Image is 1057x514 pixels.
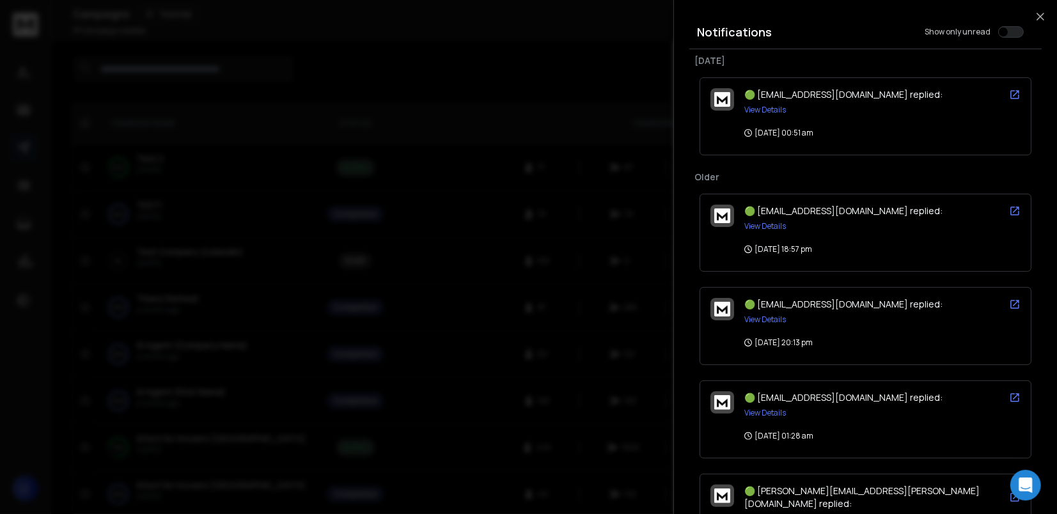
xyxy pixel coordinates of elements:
[744,244,812,254] p: [DATE] 18:57 pm
[744,298,943,310] span: 🟢 [EMAIL_ADDRESS][DOMAIN_NAME] replied:
[744,485,980,510] span: 🟢 [PERSON_NAME][EMAIL_ADDRESS][PERSON_NAME][DOMAIN_NAME] replied:
[744,128,813,138] p: [DATE] 00:51 am
[744,431,813,441] p: [DATE] 01:28 am
[744,88,943,100] span: 🟢 [EMAIL_ADDRESS][DOMAIN_NAME] replied:
[714,92,730,107] img: logo
[714,395,730,410] img: logo
[1010,470,1041,501] div: Open Intercom Messenger
[925,27,990,37] label: Show only unread
[697,23,772,41] h3: Notifications
[694,54,1037,67] p: [DATE]
[714,208,730,223] img: logo
[744,205,943,217] span: 🟢 [EMAIL_ADDRESS][DOMAIN_NAME] replied:
[744,338,813,348] p: [DATE] 20:13 pm
[714,302,730,316] img: logo
[744,315,786,325] button: View Details
[744,105,786,115] button: View Details
[694,171,1037,183] p: Older
[744,391,943,403] span: 🟢 [EMAIL_ADDRESS][DOMAIN_NAME] replied:
[744,221,786,231] button: View Details
[714,488,730,503] img: logo
[744,408,786,418] button: View Details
